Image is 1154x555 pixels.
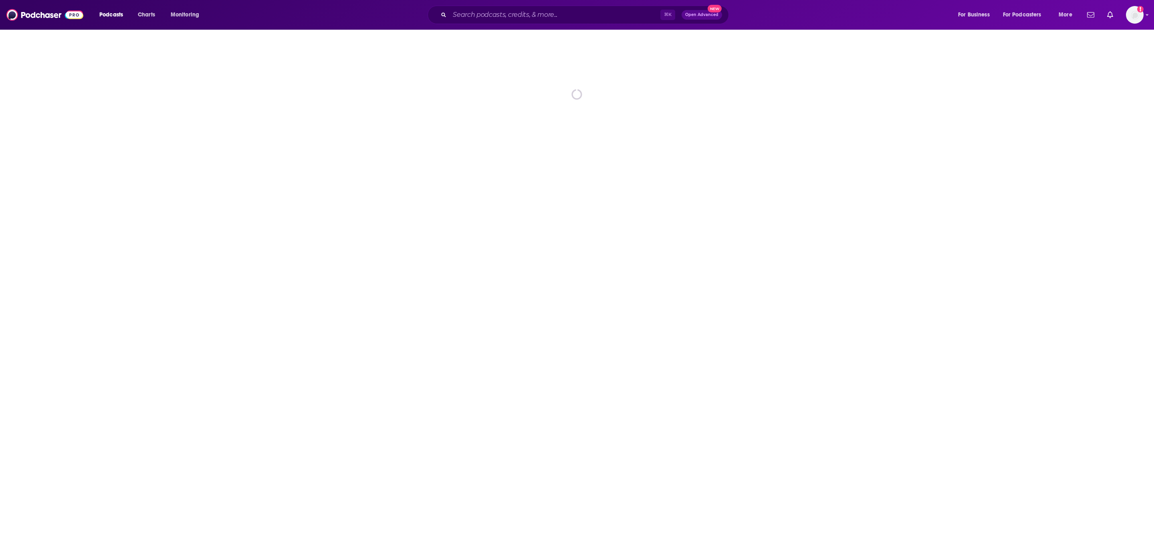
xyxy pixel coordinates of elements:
[1084,8,1098,22] a: Show notifications dropdown
[1126,6,1144,24] span: Logged in as FIREPodchaser25
[708,5,722,12] span: New
[165,8,210,21] button: open menu
[94,8,133,21] button: open menu
[660,10,675,20] span: ⌘ K
[133,8,160,21] a: Charts
[1126,6,1144,24] img: User Profile
[1053,8,1082,21] button: open menu
[138,9,155,20] span: Charts
[450,8,660,21] input: Search podcasts, credits, & more...
[998,8,1053,21] button: open menu
[1003,9,1041,20] span: For Podcasters
[1126,6,1144,24] button: Show profile menu
[685,13,718,17] span: Open Advanced
[952,8,1000,21] button: open menu
[1137,6,1144,12] svg: Add a profile image
[171,9,199,20] span: Monitoring
[1059,9,1072,20] span: More
[1104,8,1116,22] a: Show notifications dropdown
[6,7,83,22] img: Podchaser - Follow, Share and Rate Podcasts
[435,6,736,24] div: Search podcasts, credits, & more...
[958,9,990,20] span: For Business
[99,9,123,20] span: Podcasts
[682,10,722,20] button: Open AdvancedNew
